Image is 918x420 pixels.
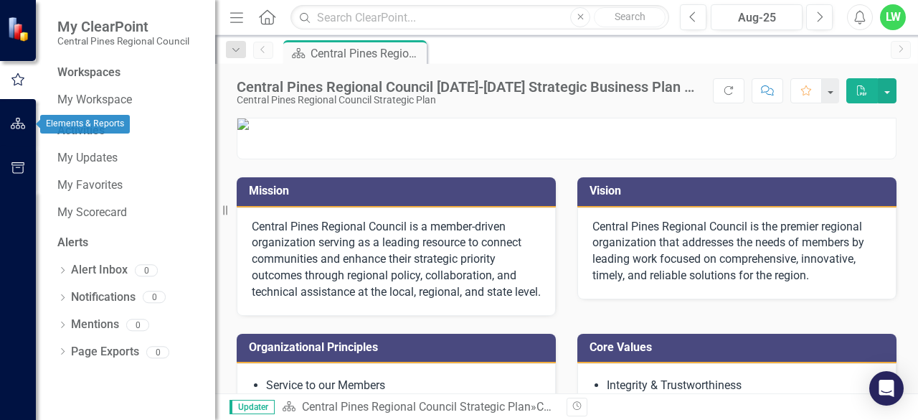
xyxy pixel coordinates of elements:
div: Elements & Reports [40,115,130,134]
div: Aug-25 [716,9,798,27]
div: Central Pines Regional Council [DATE]-[DATE] Strategic Business Plan Summary [237,79,699,95]
div: Central Pines Regional Council Strategic Plan [237,95,699,106]
button: Search [594,7,666,27]
a: Notifications [71,289,136,306]
span: Updater [229,400,275,414]
div: 0 [126,319,149,331]
span: Search [615,11,645,22]
a: Mentions [71,317,119,333]
div: 0 [135,264,158,276]
button: Aug-25 [711,4,803,30]
small: Central Pines Regional Council [57,35,189,47]
p: Central Pines Regional Council is a member-driven organization serving as a leading resource to c... [252,219,541,301]
div: » [282,399,556,416]
h3: Organizational Principles [249,341,549,354]
a: My Updates [57,150,201,167]
div: Workspaces [57,65,120,81]
div: Alerts [57,235,201,251]
a: Central Pines Regional Council Strategic Plan [302,400,531,414]
li: Integrity & Trustworthiness [607,378,881,394]
img: mceclip0.png [237,118,896,130]
div: 0 [143,291,166,304]
div: 0 [146,346,169,358]
a: Alert Inbox [71,262,128,279]
span: My ClearPoint [57,18,189,35]
a: My Favorites [57,177,201,194]
h3: Vision [590,185,889,197]
p: Central Pines Regional Council is the premier regional organization that addresses the needs of m... [592,219,881,284]
a: Page Exports [71,344,139,360]
a: My Scorecard [57,205,201,221]
h3: Mission [249,185,549,197]
button: LW [880,4,906,30]
div: Open Intercom Messenger [869,371,904,406]
div: Central Pines Regional Council [DATE]-[DATE] Strategic Business Plan Summary [311,45,423,62]
h3: Core Values [590,341,889,354]
img: ClearPoint Strategy [7,17,32,42]
li: Service to our Members [266,378,541,394]
input: Search ClearPoint... [290,5,669,30]
a: My Workspace [57,92,201,108]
